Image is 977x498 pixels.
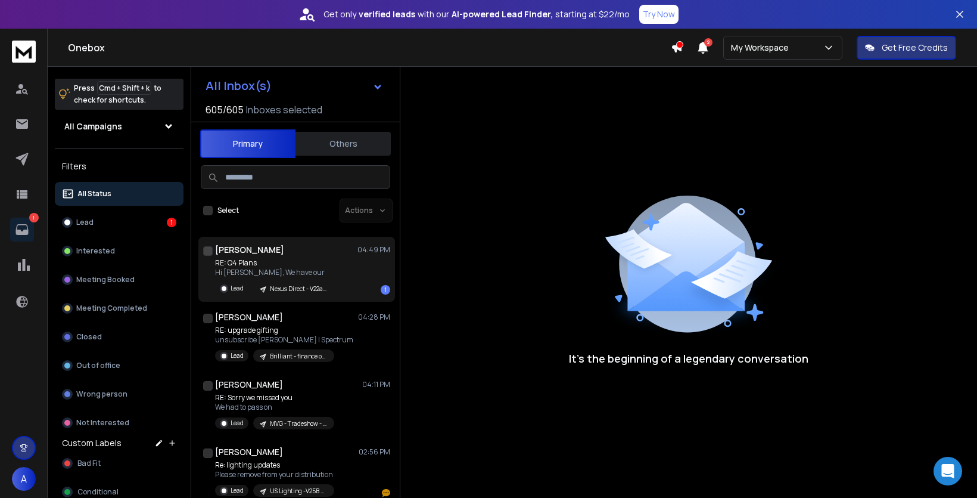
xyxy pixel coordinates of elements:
[76,361,120,370] p: Out of office
[857,36,956,60] button: Get Free Credits
[77,459,101,468] span: Bad Fit
[381,285,390,295] div: 1
[215,403,334,412] p: We had to pass on
[231,486,244,495] p: Lead
[167,218,176,227] div: 1
[55,451,183,475] button: Bad Fit
[62,437,122,449] h3: Custom Labels
[55,115,183,138] button: All Campaigns
[704,38,712,47] span: 2
[12,467,36,491] button: A
[934,457,962,485] div: Open Intercom Messenger
[76,246,115,256] p: Interested
[55,158,183,175] h3: Filters
[295,131,391,157] button: Others
[55,354,183,378] button: Out of office
[215,460,334,470] p: Re: lighting updates
[246,103,322,117] h3: Inboxes selected
[270,284,327,293] p: Nexus Direct - V22a Messaging - Q4/Giving [DATE] planning - new prospects
[270,487,327,496] p: US Lighting -V25B >Manufacturing - [PERSON_NAME]
[97,81,151,95] span: Cmd + Shift + k
[76,275,135,284] p: Meeting Booked
[55,239,183,263] button: Interested
[215,258,334,268] p: RE: Q4 Plans
[76,332,102,342] p: Closed
[362,380,390,389] p: 04:11 PM
[359,447,390,457] p: 02:56 PM
[215,379,283,391] h1: [PERSON_NAME]
[270,352,327,361] p: Brilliant - finance open target VC-PE messaging
[359,8,415,20] strong: verified leads
[76,304,147,313] p: Meeting Completed
[215,335,353,345] p: unsubscribe [PERSON_NAME] | Spectrum
[55,382,183,406] button: Wrong person
[358,313,390,322] p: 04:28 PM
[215,311,283,323] h1: [PERSON_NAME]
[215,268,334,277] p: Hi [PERSON_NAME], We have our
[231,284,244,293] p: Lead
[12,41,36,63] img: logo
[215,470,334,480] p: Please remove from your distribution
[206,80,272,92] h1: All Inbox(s)
[215,393,334,403] p: RE: Sorry we missed you
[643,8,675,20] p: Try Now
[55,268,183,292] button: Meeting Booked
[200,129,295,158] button: Primary
[76,389,127,399] p: Wrong person
[323,8,630,20] p: Get only with our starting at $22/mo
[569,350,808,367] p: It’s the beginning of a legendary conversation
[76,418,129,428] p: Not Interested
[55,296,183,320] button: Meeting Completed
[639,5,679,24] button: Try Now
[196,74,393,98] button: All Inbox(s)
[77,487,119,497] span: Conditional
[270,419,327,428] p: MVG - Tradeshow - LA Build Expo No Booth Contact Followup
[731,42,794,54] p: My Workspace
[55,211,183,234] button: Lead1
[55,325,183,349] button: Closed
[231,419,244,428] p: Lead
[76,218,94,227] p: Lead
[357,245,390,255] p: 04:49 PM
[10,218,34,242] a: 1
[882,42,948,54] p: Get Free Credits
[68,41,671,55] h1: Onebox
[55,411,183,435] button: Not Interested
[64,120,122,132] h1: All Campaigns
[217,206,239,215] label: Select
[206,103,244,117] span: 605 / 605
[55,182,183,206] button: All Status
[77,189,111,199] p: All Status
[29,213,39,222] p: 1
[215,326,353,335] p: RE: upgrade gifting
[452,8,553,20] strong: AI-powered Lead Finder,
[215,446,283,458] h1: [PERSON_NAME]
[215,244,284,256] h1: [PERSON_NAME]
[231,351,244,360] p: Lead
[74,82,161,106] p: Press to check for shortcuts.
